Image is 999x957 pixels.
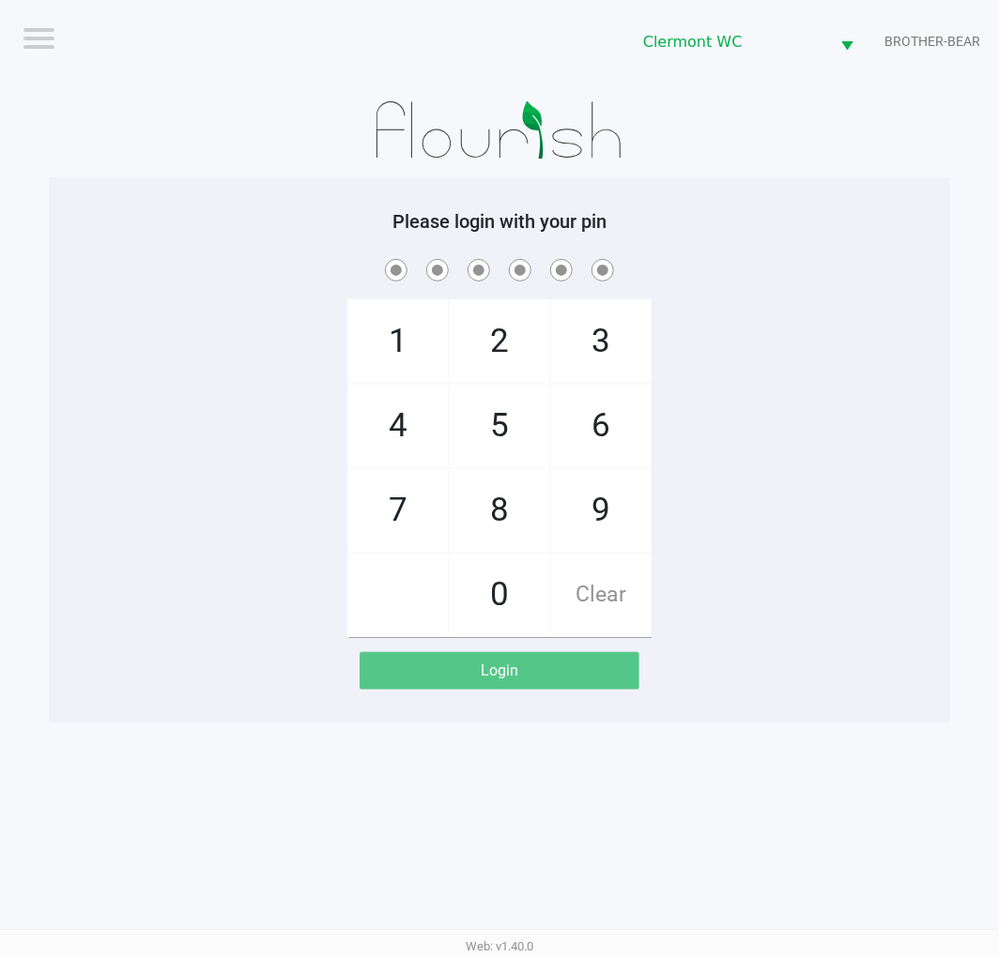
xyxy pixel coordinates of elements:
span: Clermont WC [643,31,818,53]
span: 6 [551,385,651,467]
span: 3 [551,300,651,383]
span: 5 [450,385,549,467]
span: 2 [450,300,549,383]
span: 9 [551,469,651,552]
span: 4 [348,385,448,467]
span: 0 [450,554,549,636]
span: BROTHER-BEAR [884,32,980,52]
span: 7 [348,469,448,552]
h5: Please login with your pin [63,210,936,233]
span: 8 [450,469,549,552]
span: Web: v1.40.0 [466,939,533,953]
button: Select [829,20,865,64]
span: Clear [551,554,651,636]
span: 1 [348,300,448,383]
